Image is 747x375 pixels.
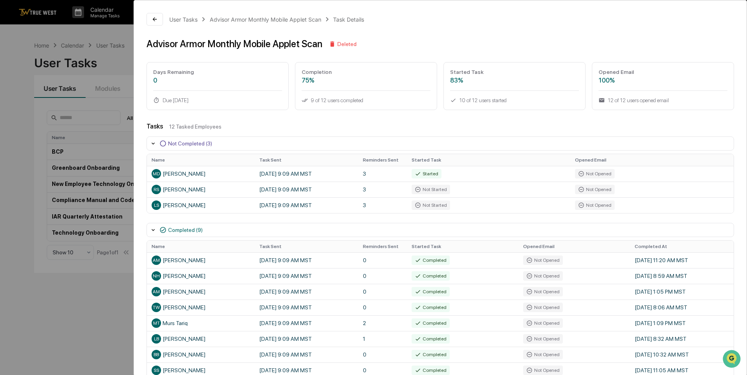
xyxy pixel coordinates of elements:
[254,197,358,213] td: [DATE] 9:09 AM MST
[358,331,407,347] td: 1
[630,284,734,300] td: [DATE] 1:05 PM MST
[153,305,160,310] span: TW
[358,347,407,362] td: 0
[154,336,159,342] span: LB
[152,256,250,265] div: [PERSON_NAME]
[153,320,160,326] span: MT
[8,60,22,74] img: 1746055101610-c473b297-6a78-478c-a979-82029cc54cd1
[523,256,563,265] div: Not Opened
[16,114,49,122] span: Data Lookup
[630,331,734,347] td: [DATE] 8:32 AM MST
[152,318,250,328] div: Murs Tariq
[254,241,358,252] th: Task Sent
[412,200,450,210] div: Not Started
[8,100,14,106] div: 🖐️
[254,166,358,182] td: [DATE] 9:09 AM MST
[523,287,563,296] div: Not Opened
[254,268,358,284] td: [DATE] 9:09 AM MST
[153,69,282,75] div: Days Remaining
[153,257,160,263] span: AM
[55,133,95,139] a: Powered byPylon
[523,350,563,359] div: Not Opened
[153,97,282,103] div: Due [DATE]
[358,268,407,284] td: 0
[152,185,250,194] div: [PERSON_NAME]
[630,268,734,284] td: [DATE] 8:59 AM MST
[518,241,630,252] th: Opened Email
[254,252,358,268] td: [DATE] 9:09 AM MST
[254,284,358,300] td: [DATE] 9:09 AM MST
[523,366,563,375] div: Not Opened
[407,241,518,252] th: Started Task
[630,300,734,315] td: [DATE] 8:06 AM MST
[450,97,579,103] div: 10 of 12 users started
[254,300,358,315] td: [DATE] 9:09 AM MST
[575,200,615,210] div: Not Opened
[147,241,254,252] th: Name
[154,202,159,208] span: LS
[358,284,407,300] td: 0
[358,154,407,166] th: Reminders Sent
[358,166,407,182] td: 3
[169,16,198,23] div: User Tasks
[8,17,143,29] p: How can we help?
[168,227,203,233] div: Completed (9)
[134,63,143,72] button: Start new chat
[358,315,407,331] td: 2
[5,96,54,110] a: 🖐️Preclearance
[254,315,358,331] td: [DATE] 9:09 AM MST
[358,197,407,213] td: 3
[412,271,450,281] div: Completed
[16,99,51,107] span: Preclearance
[254,331,358,347] td: [DATE] 9:09 AM MST
[599,69,727,75] div: Opened Email
[302,69,430,75] div: Completion
[78,133,95,139] span: Pylon
[523,303,563,312] div: Not Opened
[337,41,357,47] div: Deleted
[570,154,734,166] th: Opened Email
[412,318,450,328] div: Completed
[147,154,254,166] th: Name
[412,185,450,194] div: Not Started
[523,318,563,328] div: Not Opened
[152,366,250,375] div: [PERSON_NAME]
[152,287,250,296] div: [PERSON_NAME]
[154,352,159,357] span: BB
[153,77,282,84] div: 0
[146,38,322,50] div: Advisor Armor Monthly Mobile Applet Scan
[575,169,615,178] div: Not Opened
[412,366,450,375] div: Completed
[407,154,570,166] th: Started Task
[523,334,563,344] div: Not Opened
[254,182,358,197] td: [DATE] 9:09 AM MST
[152,350,250,359] div: [PERSON_NAME]
[358,300,407,315] td: 0
[152,200,250,210] div: [PERSON_NAME]
[523,271,563,281] div: Not Opened
[254,154,358,166] th: Task Sent
[630,347,734,362] td: [DATE] 10:32 AM MST
[575,185,615,194] div: Not Opened
[412,256,450,265] div: Completed
[153,289,160,294] span: AM
[146,123,163,130] div: Tasks
[412,303,450,312] div: Completed
[210,16,321,23] div: Advisor Armor Monthly Mobile Applet Scan
[27,60,129,68] div: Start new chat
[302,97,430,103] div: 9 of 12 users completed
[153,171,160,176] span: MD
[722,349,743,370] iframe: Open customer support
[153,273,160,279] span: NH
[630,252,734,268] td: [DATE] 11:20 AM MST
[450,77,579,84] div: 83%
[412,334,450,344] div: Completed
[412,350,450,359] div: Completed
[254,347,358,362] td: [DATE] 9:09 AM MST
[630,241,734,252] th: Completed At
[65,99,97,107] span: Attestations
[152,169,250,178] div: [PERSON_NAME]
[5,111,53,125] a: 🔎Data Lookup
[599,77,727,84] div: 100%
